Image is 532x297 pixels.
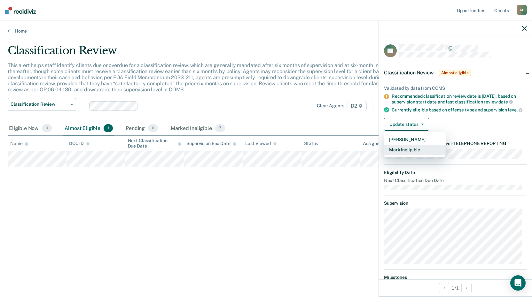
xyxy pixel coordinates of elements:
[42,124,52,133] span: 0
[11,102,68,107] span: Classification Review
[384,70,434,76] span: Classification Review
[5,7,36,14] img: Recidiviz
[148,124,158,133] span: 0
[510,275,526,291] div: Open Intercom Messenger
[186,141,236,146] div: Supervision End Date
[392,94,527,104] div: Recommended classification review date is [DATE], based on supervision start date and last classi...
[124,122,159,136] div: Pending
[439,283,449,293] button: Previous Opportunity
[63,122,114,136] div: Almost Eligible
[69,141,90,146] div: DOC ID
[461,283,472,293] button: Next Opportunity
[384,141,527,146] dt: Recommended Supervision Level TELEPHONE REPORTING
[384,201,527,206] dt: Supervision
[452,141,453,146] span: •
[384,178,527,183] dt: Next Classification Due Date
[304,141,318,146] div: Status
[517,5,527,15] div: M
[384,86,527,91] div: Validated by data from COMS
[245,141,276,146] div: Last Viewed
[384,118,429,131] button: Update status
[379,63,532,83] div: Classification ReviewAlmost eligible
[384,170,527,175] dt: Eligibility Date
[8,44,407,62] div: Classification Review
[8,28,524,34] a: Home
[384,134,446,145] button: [PERSON_NAME]
[392,107,527,113] div: Currently eligible based on offense type and supervision
[384,275,527,280] dt: Milestones
[8,62,400,93] p: This alert helps staff identify clients due or overdue for a classification review, which are gen...
[508,107,522,112] span: level
[104,124,113,133] span: 1
[128,138,182,149] div: Next Classification Due Date
[439,70,471,76] span: Almost eligible
[169,122,226,136] div: Marked Ineligible
[10,141,28,146] div: Name
[215,124,225,133] span: 7
[384,145,446,155] button: Mark Ineligible
[363,141,393,146] div: Assigned to
[379,279,532,296] div: 1 / 1
[8,122,53,136] div: Eligible Now
[317,103,344,109] div: Clear agents
[347,101,367,111] span: D2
